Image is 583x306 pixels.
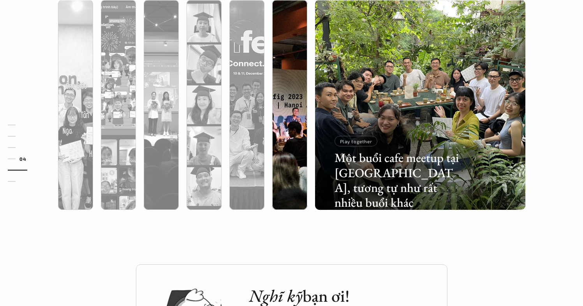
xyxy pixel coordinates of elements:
a: 04 [8,154,45,164]
p: Play together [340,139,372,144]
h3: Một buổi cafe meetup tại [GEOGRAPHIC_DATA], tương tự như rất nhiều buổi khác [335,150,460,210]
strong: 04 [19,156,26,161]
